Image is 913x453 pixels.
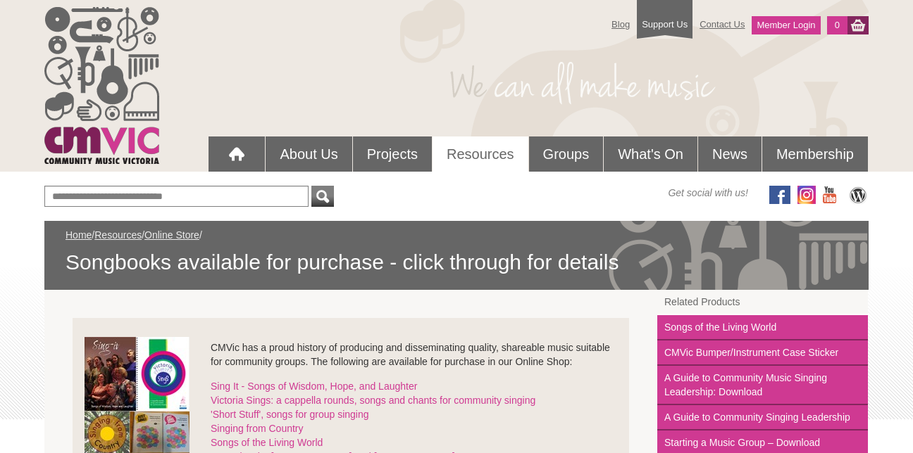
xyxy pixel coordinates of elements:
a: About Us [266,136,352,172]
a: Victoria Sings: a cappella rounds, songs and chants for community singing [211,395,535,406]
img: cmvic_logo.png [44,7,159,164]
div: / / / [66,228,847,276]
a: News [698,136,762,172]
a: Songs of the Living World [211,437,323,448]
p: CMVic has a proud history of producing and disseminating quality, shareable music suitable for co... [85,340,617,369]
a: Resources [94,229,142,241]
a: Online Store [144,229,199,241]
a: A Guide to Community Music Singing Leadership: Download [657,366,868,405]
a: Blog [604,12,637,37]
span: Get social with us! [668,186,748,200]
a: Home [66,229,92,241]
img: icon-instagram.png [797,186,816,204]
a: Projects [353,136,432,172]
span: Songbooks available for purchase - click through for details [66,249,847,276]
a: Singing from Country [211,423,304,434]
a: CMVic Bumper/Instrument Case Sticker [657,340,868,366]
a: What's On [604,136,697,172]
img: CMVic Blog [847,186,869,204]
a: A Guide to Community Singing Leadership [657,405,868,430]
a: Songs of the Living World [657,315,868,340]
a: 0 [827,16,847,34]
a: Related Products [657,290,868,315]
a: Membership [762,136,868,172]
a: Contact Us [692,12,752,37]
a: Sing It - Songs of Wisdom, Hope, and Laughter [211,381,417,392]
a: Resources [433,136,528,172]
a: Member Login [752,16,820,34]
a: Groups [529,136,604,172]
a: 'Short Stuff', songs for group singing [211,409,369,420]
